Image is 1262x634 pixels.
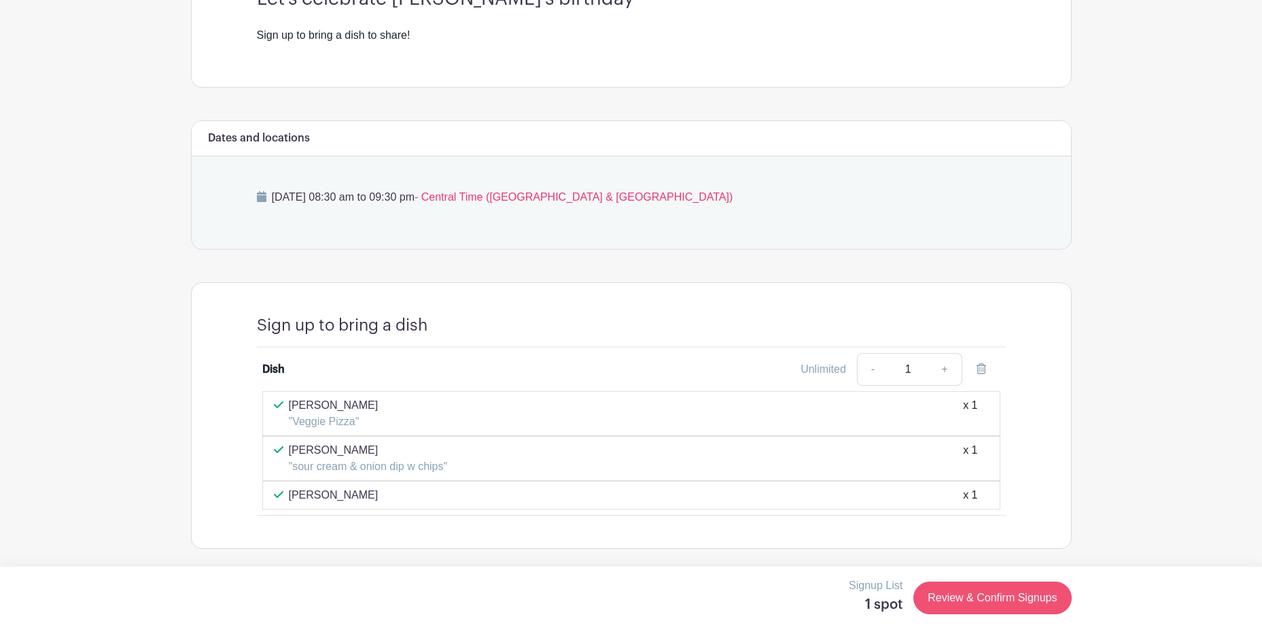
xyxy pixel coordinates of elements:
span: - Central Time ([GEOGRAPHIC_DATA] & [GEOGRAPHIC_DATA]) [415,191,733,203]
h5: 1 spot [849,597,902,613]
p: "Veggie Pizza" [289,414,379,430]
p: Signup List [849,578,902,594]
p: [PERSON_NAME] [289,397,379,414]
h6: Dates and locations [208,132,310,145]
a: Review & Confirm Signups [913,582,1071,614]
p: [DATE] 08:30 am to 09:30 pm [257,189,1006,205]
p: [PERSON_NAME] [289,487,379,503]
p: "sour cream & onion dip w chips" [289,458,448,475]
div: x 1 [963,397,977,430]
div: x 1 [963,442,977,475]
a: - [857,353,888,386]
p: [PERSON_NAME] [289,442,448,458]
div: Unlimited [801,361,846,378]
div: Sign up to bring a dish to share! [257,27,1006,44]
div: Dish [262,361,285,378]
div: x 1 [963,487,977,503]
h4: Sign up to bring a dish [257,316,427,335]
a: + [928,353,962,386]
